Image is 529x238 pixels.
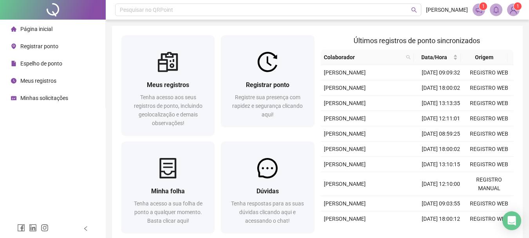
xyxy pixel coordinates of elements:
span: environment [11,44,16,49]
span: [PERSON_NAME] [324,181,366,187]
span: facebook [17,224,25,232]
span: Dúvidas [256,187,279,195]
span: [PERSON_NAME] [324,100,366,106]
sup: Atualize o seu contato no menu Meus Dados [514,2,522,10]
span: Minhas solicitações [20,95,68,101]
td: [DATE] 09:09:32 [417,65,465,80]
td: [DATE] 18:00:02 [417,80,465,96]
td: REGISTRO WEB [465,111,513,126]
span: Tenha acesso aos seus registros de ponto, incluindo geolocalização e demais observações! [134,94,202,126]
td: [DATE] 08:59:25 [417,126,465,142]
span: bell [493,6,500,13]
td: [DATE] 18:00:12 [417,211,465,227]
span: Colaborador [324,53,403,62]
a: Meus registrosTenha acesso aos seus registros de ponto, incluindo geolocalização e demais observa... [121,35,215,135]
span: clock-circle [11,78,16,84]
th: Data/Hora [414,50,460,65]
td: REGISTRO MANUAL [465,172,513,196]
span: [PERSON_NAME] [324,131,366,137]
span: [PERSON_NAME] [324,69,366,76]
span: search [411,7,417,13]
span: Espelho de ponto [20,60,62,67]
span: file [11,61,16,66]
span: [PERSON_NAME] [426,5,468,14]
span: Registrar ponto [246,81,289,89]
span: Minha folha [151,187,185,195]
td: REGISTRO WEB [465,211,513,227]
span: [PERSON_NAME] [324,115,366,122]
span: 1 [516,4,519,9]
span: notification [475,6,482,13]
a: Registrar pontoRegistre sua presença com rapidez e segurança clicando aqui! [221,35,314,127]
span: [PERSON_NAME] [324,216,366,222]
span: Data/Hora [417,53,451,62]
span: schedule [11,95,16,101]
span: Registre sua presença com rapidez e segurança clicando aqui! [232,94,303,118]
span: [PERSON_NAME] [324,146,366,152]
th: Origem [461,50,507,65]
td: REGISTRO WEB [465,96,513,111]
span: Registrar ponto [20,43,58,49]
td: [DATE] 18:00:02 [417,142,465,157]
span: Meus registros [20,78,56,84]
span: Página inicial [20,26,52,32]
span: Últimos registros de ponto sincronizados [354,36,480,45]
td: [DATE] 13:10:15 [417,157,465,172]
sup: 1 [479,2,487,10]
span: left [83,226,88,231]
span: [PERSON_NAME] [324,161,366,167]
td: REGISTRO WEB [465,142,513,157]
td: [DATE] 12:10:00 [417,172,465,196]
span: [PERSON_NAME] [324,85,366,91]
span: Tenha acesso a sua folha de ponto a qualquer momento. Basta clicar aqui! [134,200,202,224]
span: 1 [482,4,485,9]
td: REGISTRO WEB [465,65,513,80]
span: home [11,26,16,32]
div: Open Intercom Messenger [502,211,521,230]
td: REGISTRO WEB [465,80,513,96]
td: [DATE] 13:13:35 [417,96,465,111]
td: [DATE] 12:11:01 [417,111,465,126]
span: instagram [41,224,49,232]
td: REGISTRO WEB [465,196,513,211]
img: 93554 [507,4,519,16]
span: search [406,55,411,60]
a: Minha folhaTenha acesso a sua folha de ponto a qualquer momento. Basta clicar aqui! [121,142,215,233]
span: [PERSON_NAME] [324,200,366,207]
span: Tenha respostas para as suas dúvidas clicando aqui e acessando o chat! [231,200,304,224]
td: REGISTRO WEB [465,157,513,172]
td: [DATE] 09:03:55 [417,196,465,211]
span: search [404,51,412,63]
td: REGISTRO WEB [465,126,513,142]
span: linkedin [29,224,37,232]
span: Meus registros [147,81,189,89]
a: DúvidasTenha respostas para as suas dúvidas clicando aqui e acessando o chat! [221,142,314,233]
